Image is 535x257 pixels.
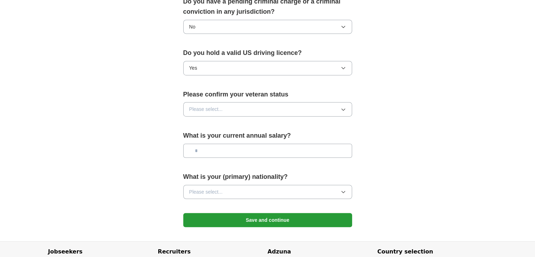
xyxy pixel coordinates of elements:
[183,213,352,227] button: Save and continue
[183,20,352,34] button: No
[189,188,223,196] span: Please select...
[183,89,352,100] label: Please confirm your veteran status
[189,23,196,31] span: No
[183,61,352,75] button: Yes
[183,172,352,182] label: What is your (primary) nationality?
[189,64,197,72] span: Yes
[183,131,352,141] label: What is your current annual salary?
[183,102,352,116] button: Please select...
[189,105,223,113] span: Please select...
[183,48,352,58] label: Do you hold a valid US driving licence?
[183,185,352,199] button: Please select...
